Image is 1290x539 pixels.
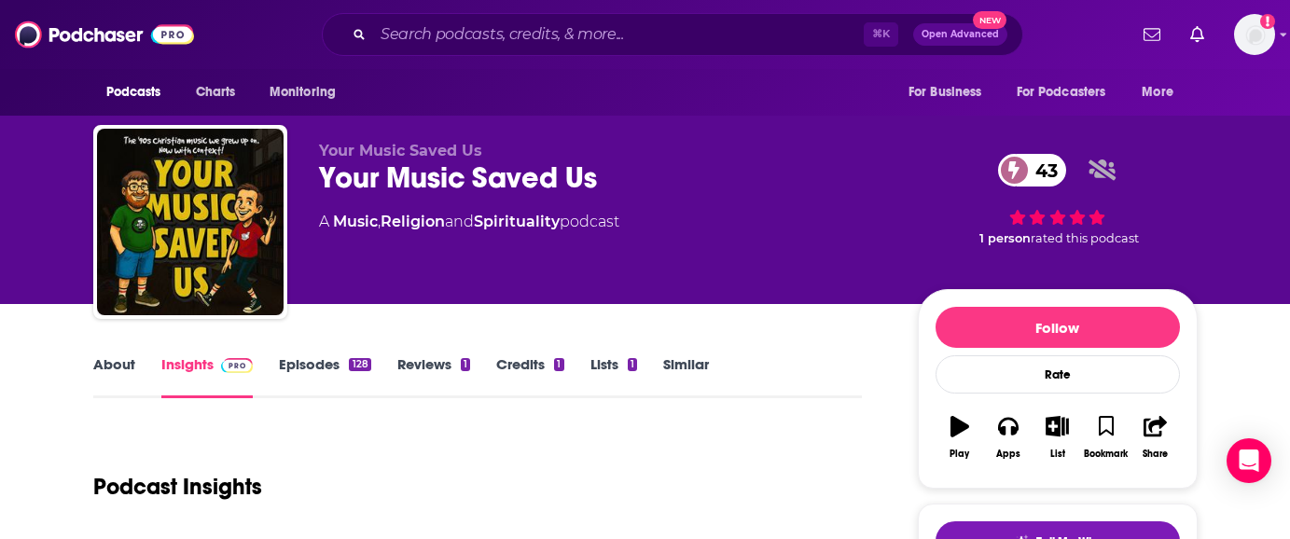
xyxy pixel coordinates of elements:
[996,449,1020,460] div: Apps
[922,30,999,39] span: Open Advanced
[319,211,619,233] div: A podcast
[1227,438,1271,483] div: Open Intercom Messenger
[93,355,135,398] a: About
[913,23,1007,46] button: Open AdvancedNew
[1005,75,1133,110] button: open menu
[1129,75,1197,110] button: open menu
[1234,14,1275,55] span: Logged in as lori.heiselman
[973,11,1006,29] span: New
[1234,14,1275,55] img: User Profile
[93,75,186,110] button: open menu
[663,355,709,398] a: Similar
[161,355,254,398] a: InsightsPodchaser Pro
[1084,449,1128,460] div: Bookmark
[221,358,254,373] img: Podchaser Pro
[1082,404,1130,471] button: Bookmark
[270,79,336,105] span: Monitoring
[378,213,381,230] span: ,
[918,142,1198,257] div: 43 1 personrated this podcast
[106,79,161,105] span: Podcasts
[1143,449,1168,460] div: Share
[950,449,969,460] div: Play
[1183,19,1212,50] a: Show notifications dropdown
[381,213,445,230] a: Religion
[445,213,474,230] span: and
[936,404,984,471] button: Play
[1234,14,1275,55] button: Show profile menu
[319,142,482,159] span: Your Music Saved Us
[279,355,370,398] a: Episodes128
[184,75,247,110] a: Charts
[257,75,360,110] button: open menu
[373,20,864,49] input: Search podcasts, credits, & more...
[97,129,284,315] img: Your Music Saved Us
[554,358,563,371] div: 1
[15,17,194,52] img: Podchaser - Follow, Share and Rate Podcasts
[1017,79,1106,105] span: For Podcasters
[496,355,563,398] a: Credits1
[998,154,1067,187] a: 43
[196,79,236,105] span: Charts
[864,22,898,47] span: ⌘ K
[1136,19,1168,50] a: Show notifications dropdown
[628,358,637,371] div: 1
[474,213,560,230] a: Spirituality
[93,473,262,501] h1: Podcast Insights
[984,404,1033,471] button: Apps
[979,231,1031,245] span: 1 person
[1031,231,1139,245] span: rated this podcast
[936,355,1180,394] div: Rate
[1130,404,1179,471] button: Share
[1260,14,1275,29] svg: Add a profile image
[1017,154,1067,187] span: 43
[936,307,1180,348] button: Follow
[1142,79,1173,105] span: More
[1033,404,1081,471] button: List
[461,358,470,371] div: 1
[1050,449,1065,460] div: List
[397,355,470,398] a: Reviews1
[322,13,1023,56] div: Search podcasts, credits, & more...
[333,213,378,230] a: Music
[895,75,1006,110] button: open menu
[349,358,370,371] div: 128
[909,79,982,105] span: For Business
[590,355,637,398] a: Lists1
